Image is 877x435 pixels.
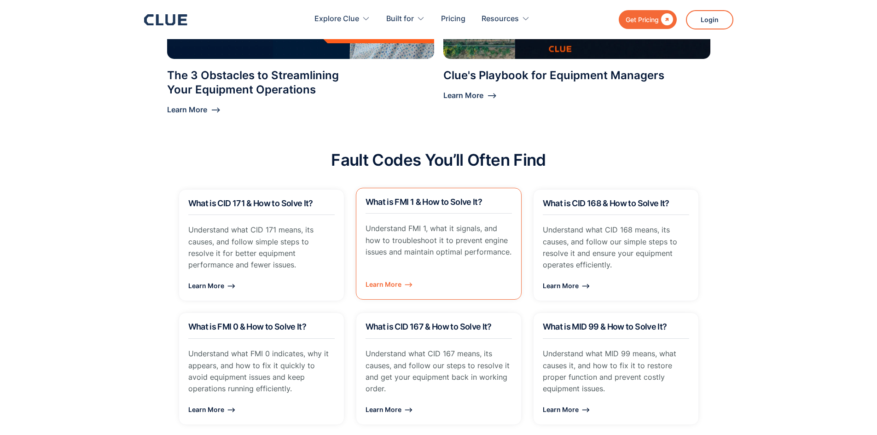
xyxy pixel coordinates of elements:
div: Built for [386,5,425,34]
div: Clue's Playbook for Equipment Managers [443,68,664,82]
div: Explore Clue [314,5,359,34]
p: Understand what CID 168 means, its causes, and follow our simple steps to resolve it and ensure y... [543,224,689,271]
a: Pricing [441,5,465,34]
a: What is CID 171 & How to Solve It?Understand what CID 171 means, its causes, and follow simple st... [179,189,344,302]
div: Learn More ⟶ [543,280,689,291]
div: Built for [386,5,414,34]
div: Learn More ⟶ [443,90,497,101]
a: What is CID 167 & How to Solve It?Understand what CID 167 means, its causes, and follow our steps... [356,313,522,425]
a: What is CID 168 & How to Solve It?Understand what CID 168 means, its causes, and follow our simpl... [533,189,699,302]
div: Explore Clue [314,5,370,34]
div: Learn More ⟶ [366,404,512,415]
p: Understand what CID 171 means, its causes, and follow simple steps to resolve it for better equip... [188,224,335,271]
div: Resources [482,5,519,34]
h2: What is MID 99 & How to Solve It? [543,322,689,331]
p: Understand FMI 1, what it signals, and how to troubleshoot it to prevent engine issues and mainta... [366,223,512,258]
div:  [659,14,673,25]
h2: What is CID 168 & How to Solve It? [543,199,689,208]
div: Get Pricing [626,14,659,25]
a: What is FMI 1 & How to Solve It?Understand FMI 1, what it signals, and how to troubleshoot it to ... [356,188,522,300]
div: The 3 Obstacles to Streamlining Your Equipment Operations [167,68,351,97]
a: What is MID 99 & How to Solve It?Understand what MID 99 means, what causes it, and how to fix it ... [533,313,699,425]
div: Learn More ⟶ [167,104,221,116]
a: Get Pricing [619,10,677,29]
a: What is FMI 0 & How to Solve It?Understand what FMI 0 indicates, why it appears, and how to fix i... [179,313,344,425]
p: Understand what CID 167 means, its causes, and follow our steps to resolve it and get your equipm... [366,348,512,394]
div: Learn More ⟶ [188,404,335,415]
p: Understand what MID 99 means, what causes it, and how to fix it to restore proper function and pr... [543,348,689,394]
div: Resources [482,5,530,34]
div: Learn More ⟶ [188,280,335,291]
div: Learn More ⟶ [543,404,689,415]
div: Learn More ⟶ [366,278,512,290]
h2: What is CID 171 & How to Solve It? [188,199,335,208]
a: Login [686,10,733,29]
h2: Fault Codes You’ll Often Find [331,151,546,169]
h2: What is FMI 0 & How to Solve It? [188,322,335,331]
p: Understand what FMI 0 indicates, why it appears, and how to fix it quickly to avoid equipment iss... [188,348,335,394]
h2: What is CID 167 & How to Solve It? [366,322,512,331]
h2: What is FMI 1 & How to Solve It? [366,197,512,207]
